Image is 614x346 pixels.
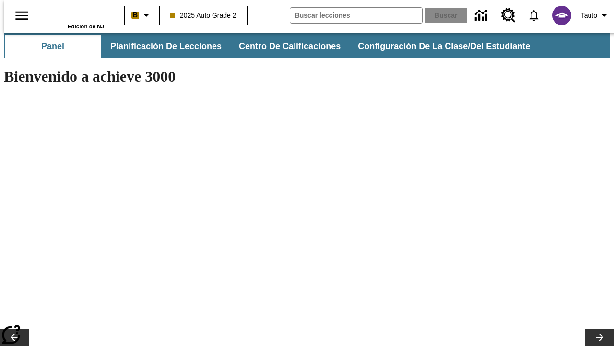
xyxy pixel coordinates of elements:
a: Centro de información [469,2,496,29]
span: B [133,9,138,21]
span: 2025 Auto Grade 2 [170,11,236,21]
a: Portada [42,4,104,24]
button: Carrusel de lecciones, seguir [585,329,614,346]
span: Edición de NJ [68,24,104,29]
a: Centro de recursos, Se abrirá en una pestaña nueva. [496,2,521,28]
input: Buscar campo [290,8,422,23]
a: Notificaciones [521,3,546,28]
button: Planificación de lecciones [103,35,229,58]
span: Tauto [581,11,597,21]
button: Configuración de la clase/del estudiante [350,35,538,58]
img: avatar image [552,6,571,25]
button: Escoja un nuevo avatar [546,3,577,28]
div: Subbarra de navegación [4,35,539,58]
h1: Bienvenido a achieve 3000 [4,68,418,86]
button: Perfil/Configuración [577,7,614,24]
button: Abrir el menú lateral [8,1,36,30]
div: Subbarra de navegación [4,33,610,58]
button: Panel [5,35,101,58]
div: Portada [42,3,104,29]
button: Centro de calificaciones [231,35,348,58]
button: Boost El color de la clase es anaranjado claro. Cambiar el color de la clase. [128,7,156,24]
